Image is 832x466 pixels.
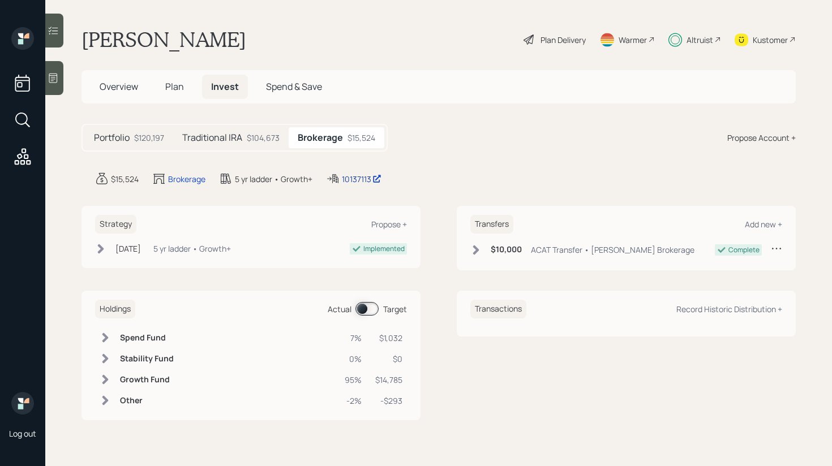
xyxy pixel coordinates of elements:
div: $15,524 [348,132,375,144]
div: $1,032 [375,332,402,344]
div: -$293 [375,395,402,407]
h6: Stability Fund [120,354,174,364]
h6: $10,000 [491,245,522,254]
div: ACAT Transfer • [PERSON_NAME] Brokerage [531,244,694,256]
div: $120,197 [134,132,164,144]
div: Brokerage [168,173,205,185]
h6: Transfers [470,215,513,234]
h6: Spend Fund [120,333,174,343]
div: Propose Account + [727,132,796,144]
h5: Portfolio [94,132,130,143]
div: 95% [345,374,362,386]
div: 0% [345,353,362,365]
div: 5 yr ladder • Growth+ [235,173,312,185]
div: Add new + [745,219,782,230]
div: Log out [9,428,36,439]
div: -2% [345,395,362,407]
div: 7% [345,332,362,344]
div: Target [383,303,407,315]
div: Kustomer [753,34,788,46]
span: Overview [100,80,138,93]
h5: Traditional IRA [182,132,242,143]
div: Actual [328,303,351,315]
div: Complete [728,245,760,255]
span: Plan [165,80,184,93]
h6: Holdings [95,300,135,318]
div: Record Historic Distribution + [676,304,782,314]
div: $0 [375,353,402,365]
div: [DATE] [115,243,141,254]
h5: Brokerage [298,132,343,143]
div: Altruist [687,34,713,46]
div: Propose + [371,219,407,230]
h6: Strategy [95,215,136,234]
div: Warmer [619,34,647,46]
div: $104,673 [247,132,280,144]
div: 5 yr ladder • Growth+ [153,243,231,254]
img: retirable_logo.png [11,392,34,415]
span: Invest [211,80,239,93]
span: Spend & Save [266,80,322,93]
div: $15,524 [111,173,139,185]
h1: [PERSON_NAME] [82,27,246,52]
h6: Transactions [470,300,526,318]
div: Plan Delivery [541,34,586,46]
h6: Growth Fund [120,375,174,385]
h6: Other [120,396,174,405]
div: Implemented [363,244,405,254]
div: 10137113 [342,173,381,185]
div: $14,785 [375,374,402,386]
